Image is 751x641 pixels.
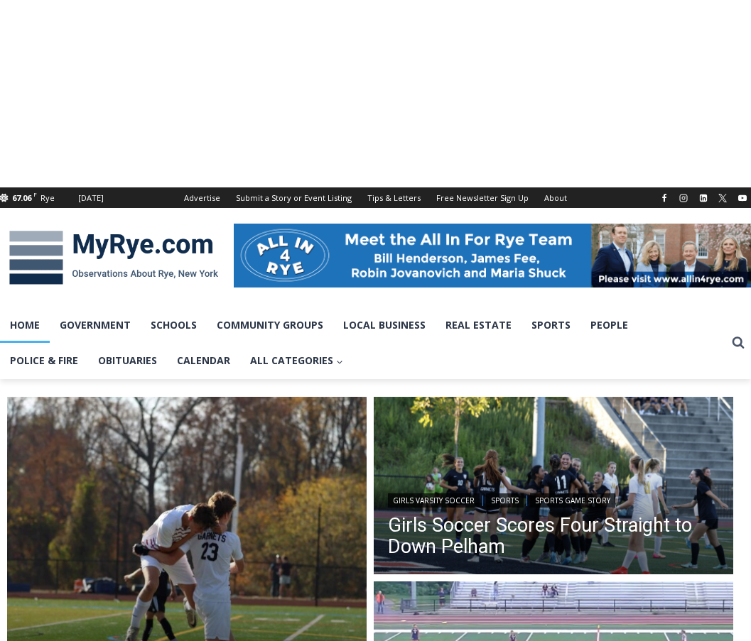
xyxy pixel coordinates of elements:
a: Real Estate [436,307,522,343]
a: Submit a Story or Event Listing [228,187,360,208]
div: [DATE] [78,192,104,204]
a: X [714,190,731,207]
a: Calendar [167,343,240,378]
a: Sports [522,307,580,343]
img: All in for Rye [234,224,751,287]
div: | | [388,491,719,508]
span: All Categories [250,353,343,368]
span: F [33,190,37,198]
div: Rye [40,192,55,204]
a: YouTube [734,190,751,207]
a: Linkedin [695,190,712,207]
a: Sports Game Story [530,493,615,508]
a: Facebook [656,190,673,207]
nav: Secondary Navigation [176,187,575,208]
a: Advertise [176,187,228,208]
a: Free Newsletter Sign Up [428,187,536,208]
a: Schools [141,307,207,343]
img: (PHOTO: Rye Girls Soccer's Samantha Yeh scores a goal in her team's 4-1 victory over Pelham on Se... [374,397,733,576]
a: Sports [486,493,524,508]
a: All Categories [240,343,353,378]
a: Tips & Letters [360,187,428,208]
a: Read More Girls Soccer Scores Four Straight to Down Pelham [374,397,733,576]
span: 67.06 [12,192,31,203]
a: Obituaries [88,343,167,378]
a: Instagram [675,190,692,207]
a: Girls Varsity Soccer [388,493,480,508]
button: View Search Form [725,330,751,356]
a: Local Business [333,307,436,343]
a: Government [50,307,141,343]
a: People [580,307,638,343]
a: Girls Soccer Scores Four Straight to Down Pelham [388,515,719,557]
a: Community Groups [207,307,333,343]
a: About [536,187,575,208]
